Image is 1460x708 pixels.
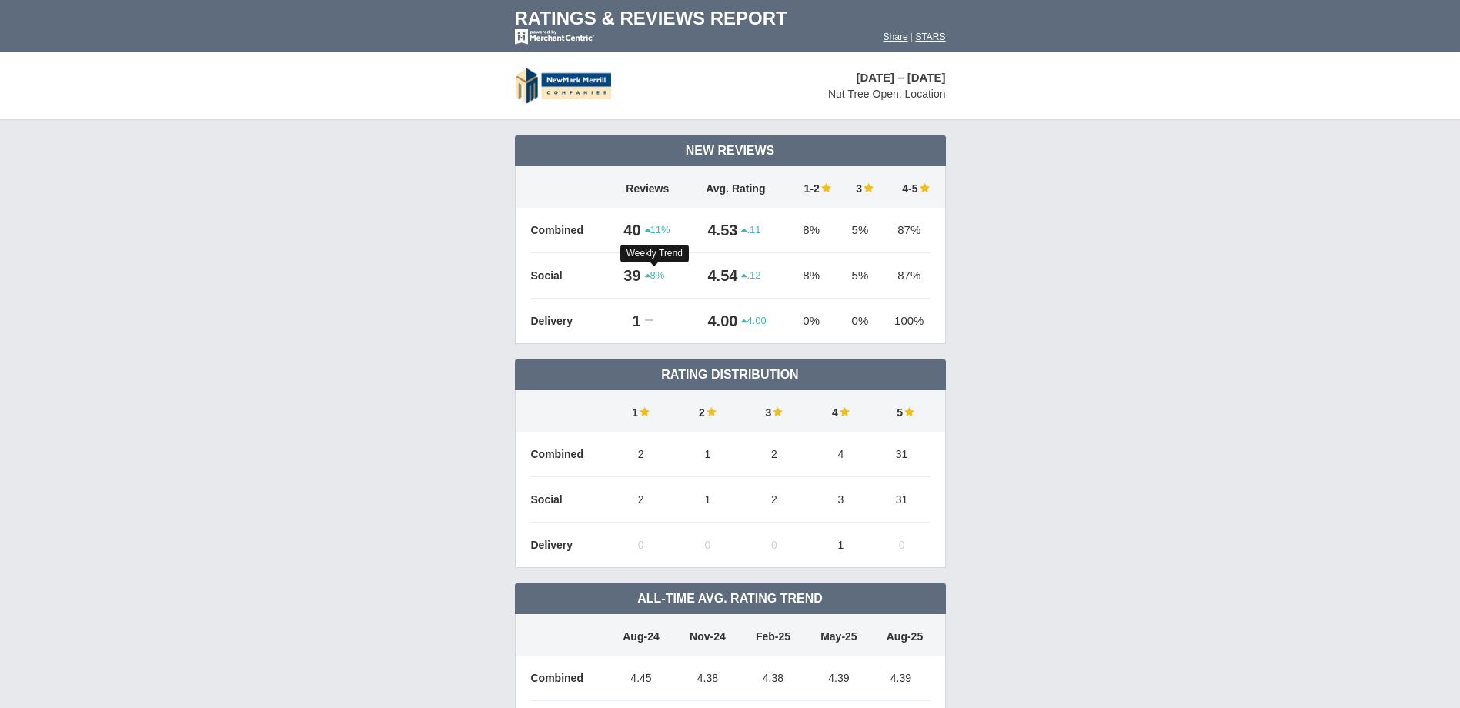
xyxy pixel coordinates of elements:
[531,432,608,477] td: Combined
[608,166,688,208] td: Reviews
[839,299,881,344] td: 0%
[784,299,839,344] td: 0%
[918,182,930,193] img: star-full-15.png
[608,299,645,344] td: 1
[915,32,945,42] a: STARS
[910,32,913,42] span: |
[881,253,929,299] td: 87%
[862,182,874,193] img: star-full-15.png
[531,253,608,299] td: Social
[531,477,608,523] td: Social
[872,656,929,701] td: 4.39
[784,166,839,208] td: 1-2
[874,432,930,477] td: 31
[704,539,710,551] span: 0
[674,432,741,477] td: 1
[608,432,675,477] td: 2
[608,390,675,432] td: 1
[838,406,850,417] img: star-full-15.png
[674,656,740,701] td: 4.38
[638,539,644,551] span: 0
[515,583,946,614] td: All-Time Avg. Rating Trend
[820,182,831,193] img: star-full-15.png
[784,253,839,299] td: 8%
[899,539,905,551] span: 0
[531,299,608,344] td: Delivery
[608,656,675,701] td: 4.45
[805,614,872,656] td: May-25
[828,88,946,100] span: Nut Tree Open: Location
[674,477,741,523] td: 1
[741,477,808,523] td: 2
[741,432,808,477] td: 2
[620,245,689,262] div: Weekly Trend
[784,208,839,253] td: 8%
[741,390,808,432] td: 3
[884,32,908,42] a: Share
[515,68,611,104] img: stars-newmark-merrill-logo-50.png
[839,253,881,299] td: 5%
[807,523,874,568] td: 1
[903,406,914,417] img: star-full-15.png
[881,166,929,208] td: 4-5
[741,269,760,282] span: .12
[687,208,741,253] td: 4.53
[638,406,650,417] img: star-full-15.png
[807,432,874,477] td: 4
[645,269,665,282] span: 8%
[839,208,881,253] td: 5%
[515,29,594,45] img: mc-powered-by-logo-white-103.png
[740,614,805,656] td: Feb-25
[881,299,929,344] td: 100%
[687,253,741,299] td: 4.54
[687,166,783,208] td: Avg. Rating
[872,614,929,656] td: Aug-25
[705,406,717,417] img: star-full-15.png
[874,477,930,523] td: 31
[807,390,874,432] td: 4
[515,359,946,390] td: Rating Distribution
[771,539,777,551] span: 0
[608,208,645,253] td: 40
[531,656,608,701] td: Combined
[839,166,881,208] td: 3
[531,523,608,568] td: Delivery
[874,390,930,432] td: 5
[740,656,805,701] td: 4.38
[531,208,608,253] td: Combined
[771,406,783,417] img: star-full-15.png
[856,71,945,84] span: [DATE] – [DATE]
[807,477,874,523] td: 3
[608,253,645,299] td: 39
[674,390,741,432] td: 2
[674,614,740,656] td: Nov-24
[608,614,675,656] td: Aug-24
[741,314,766,328] span: 4.00
[687,299,741,344] td: 4.00
[608,477,675,523] td: 2
[805,656,872,701] td: 4.39
[741,223,760,237] span: .11
[881,208,929,253] td: 87%
[645,223,670,237] span: 11%
[515,135,946,166] td: New Reviews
